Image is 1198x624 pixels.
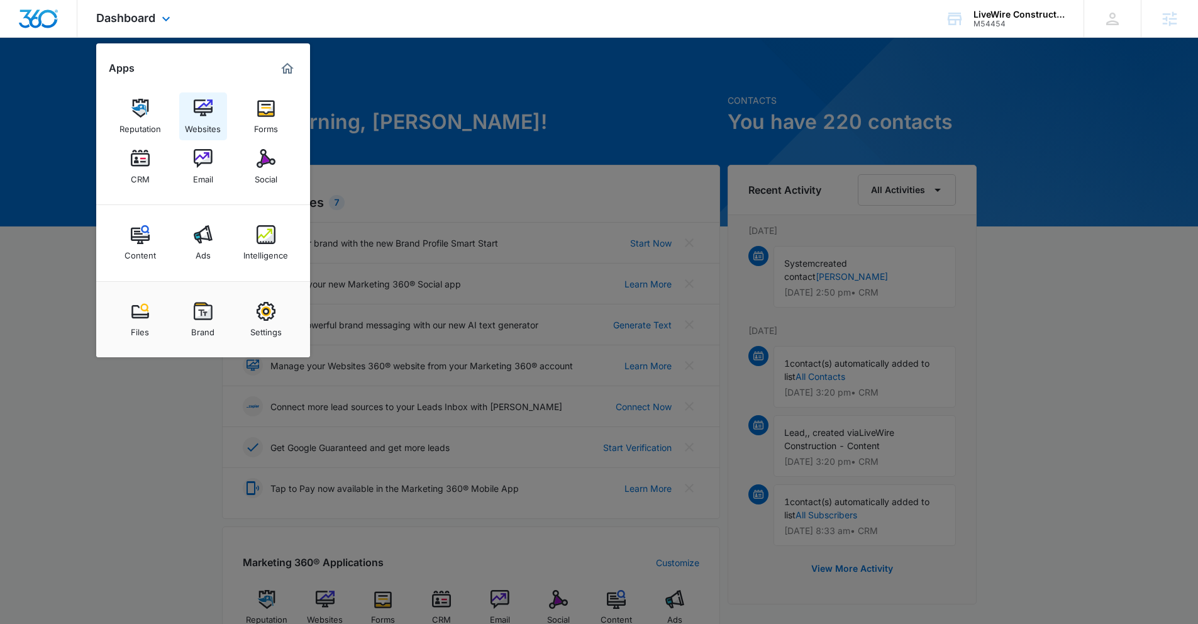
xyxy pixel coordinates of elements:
a: Ads [179,219,227,267]
div: Settings [250,321,282,337]
a: Forms [242,92,290,140]
a: Websites [179,92,227,140]
a: Intelligence [242,219,290,267]
div: account id [973,19,1065,28]
div: Intelligence [243,244,288,260]
div: Forms [254,118,278,134]
div: Content [125,244,156,260]
div: Social [255,168,277,184]
a: Content [116,219,164,267]
a: Settings [242,296,290,343]
div: Files [131,321,149,337]
h2: Apps [109,62,135,74]
a: Email [179,143,227,191]
a: Reputation [116,92,164,140]
div: CRM [131,168,150,184]
div: account name [973,9,1065,19]
div: Websites [185,118,221,134]
a: Files [116,296,164,343]
a: Brand [179,296,227,343]
span: Dashboard [96,11,155,25]
div: Ads [196,244,211,260]
a: Social [242,143,290,191]
div: Brand [191,321,214,337]
a: CRM [116,143,164,191]
div: Email [193,168,213,184]
div: Reputation [119,118,161,134]
a: Marketing 360® Dashboard [277,58,297,79]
